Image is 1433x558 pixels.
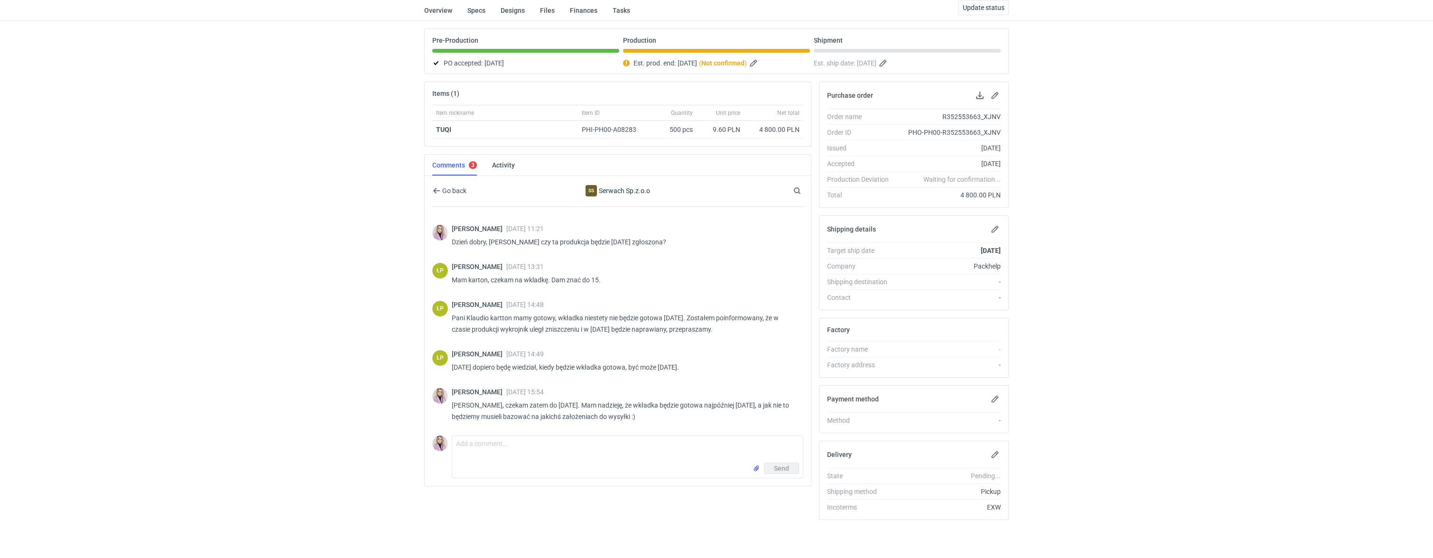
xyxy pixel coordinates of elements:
[981,247,1001,254] strong: [DATE]
[827,143,896,153] div: Issued
[452,362,796,373] p: [DATE] dopiero będę wiedział, kiedy będzie wkładka gotowa, być może [DATE].
[748,125,800,134] div: 4 800.00 PLN
[896,143,1001,153] div: [DATE]
[827,190,896,200] div: Total
[699,59,701,67] em: (
[623,57,810,69] div: Est. prod. end:
[827,502,896,512] div: Incoterms
[896,502,1001,512] div: EXW
[432,155,477,176] a: Comments3
[827,471,896,481] div: State
[452,225,506,232] span: [PERSON_NAME]
[827,487,896,496] div: Shipping method
[452,388,506,396] span: [PERSON_NAME]
[857,57,876,69] span: [DATE]
[989,393,1001,405] button: Edit payment method
[432,436,448,451] img: Klaudia Wiśniewska
[586,185,597,196] figcaption: SS
[432,263,448,279] figcaption: ŁP
[701,59,744,67] strong: Not confirmed
[506,301,544,308] span: [DATE] 14:48
[436,109,474,117] span: Item nickname
[827,416,896,425] div: Method
[896,190,1001,200] div: 4 800.00 PLN
[744,59,747,67] em: )
[492,155,515,176] a: Activity
[540,185,696,196] div: Serwach Sp.z.o.o
[974,90,986,101] button: Download PO
[896,360,1001,370] div: -
[814,37,843,44] p: Shipment
[827,261,896,271] div: Company
[896,487,1001,496] div: Pickup
[432,301,448,316] figcaption: ŁP
[896,128,1001,137] div: PHO-PH00-R352553663_XJNV
[896,416,1001,425] div: -
[777,109,800,117] span: Net total
[896,293,1001,302] div: -
[432,350,448,366] div: Łukasz Postawa
[814,57,1001,69] div: Est. ship date:
[432,185,467,196] button: Go back
[971,472,1001,480] em: Pending...
[716,109,740,117] span: Unit price
[440,187,466,194] span: Go back
[827,225,876,233] h2: Shipping details
[452,350,506,358] span: [PERSON_NAME]
[896,344,1001,354] div: -
[827,112,896,121] div: Order name
[827,360,896,370] div: Factory address
[700,125,740,134] div: 9.60 PLN
[649,121,697,139] div: 500 pcs
[432,263,448,279] div: Łukasz Postawa
[484,57,504,69] span: [DATE]
[827,246,896,255] div: Target ship date
[432,350,448,366] figcaption: ŁP
[452,400,796,422] p: [PERSON_NAME], czekam zatem do [DATE]. Mam nadzieję, że wkładka będzie gotowa najpóźniej [DATE], ...
[452,263,506,270] span: [PERSON_NAME]
[586,185,597,196] div: Serwach Sp.z.o.o
[432,225,448,241] img: Klaudia Wiśniewska
[989,223,1001,235] button: Edit shipping details
[506,263,544,270] span: [DATE] 13:31
[432,37,478,44] p: Pre-Production
[432,388,448,404] img: Klaudia Wiśniewska
[827,277,896,287] div: Shipping destination
[671,109,693,117] span: Quantity
[896,159,1001,168] div: [DATE]
[436,126,451,133] strong: TUQI
[827,92,873,99] h2: Purchase order
[452,301,506,308] span: [PERSON_NAME]
[878,57,890,69] button: Edit estimated shipping date
[896,261,1001,271] div: Packhelp
[471,162,475,168] div: 3
[963,4,1005,11] span: Update status
[827,344,896,354] div: Factory name
[582,125,645,134] div: PHI-PH00-A08283
[827,175,896,184] div: Production Deviation
[623,37,656,44] p: Production
[582,109,600,117] span: Item ID
[506,388,544,396] span: [DATE] 15:54
[749,57,760,69] button: Edit estimated production end date
[764,463,799,474] button: Send
[506,225,544,232] span: [DATE] 11:21
[432,57,619,69] div: PO accepted:
[827,293,896,302] div: Contact
[896,112,1001,121] div: R352553663_XJNV
[923,175,1001,184] em: Waiting for confirmation...
[432,90,459,97] h2: Items (1)
[896,277,1001,287] div: -
[791,185,822,196] input: Search
[452,274,796,286] p: Mam karton, czekam na wkladkę. Dam znać do 15.
[432,301,448,316] div: Łukasz Postawa
[827,451,852,458] h2: Delivery
[989,90,1001,101] button: Edit purchase order
[452,312,796,335] p: Pani Klaudio kartton mamy gotowy, wkładka niestety nie będzie gotowa [DATE]. Zostałem poinformowa...
[827,128,896,137] div: Order ID
[678,57,697,69] span: [DATE]
[827,395,879,403] h2: Payment method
